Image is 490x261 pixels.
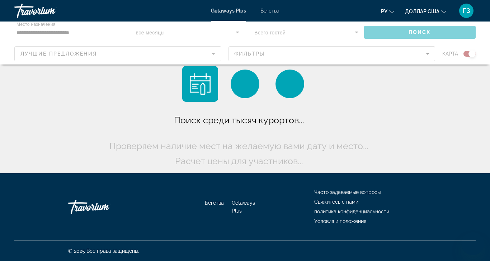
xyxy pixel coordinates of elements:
a: Травориум [14,1,86,20]
a: Getaways Plus [232,200,255,214]
font: ГЗ [463,7,470,14]
a: Условия и положения [314,218,366,224]
a: Бегства [205,200,224,206]
button: Меню пользователя [457,3,476,18]
font: Расчет цены для участников... [175,156,303,166]
button: Изменить валюту [405,6,446,16]
font: Поиск среди тысяч курортов... [174,115,304,125]
a: Бегства [260,8,279,14]
a: Часто задаваемые вопросы [314,189,381,195]
a: политика конфиденциальности [314,209,389,214]
a: Getaways Plus [211,8,246,14]
button: Изменить язык [381,6,394,16]
font: ру [381,9,387,14]
font: доллар США [405,9,439,14]
iframe: Кнопка запуска окна обмена сообщениями [461,232,484,255]
a: Свяжитесь с нами [314,199,358,205]
a: Иди домой [68,196,140,218]
font: Проверяем наличие мест на желаемую вами дату и место... [109,141,368,151]
font: © 2025 Все права защищены. [68,248,139,254]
